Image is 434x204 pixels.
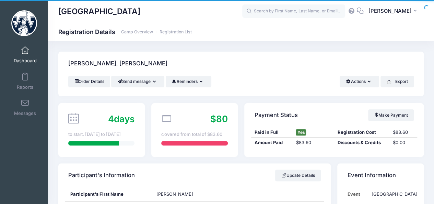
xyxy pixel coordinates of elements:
button: Reminders [166,76,211,87]
div: $0.00 [389,139,417,146]
a: Messages [9,95,42,119]
input: Search by First Name, Last Name, or Email... [242,4,345,18]
span: Yes [296,129,306,136]
div: Participant's First Name [65,187,152,201]
div: $83.60 [389,129,417,136]
span: Dashboard [14,58,37,64]
a: Order Details [68,76,110,87]
span: $80 [210,114,228,124]
div: Paid in Full [251,129,293,136]
span: Messages [14,111,36,117]
div: Registration Cost [334,129,389,136]
div: days [108,112,134,126]
td: Event [348,187,368,201]
span: [PERSON_NAME] [156,191,193,197]
h4: [PERSON_NAME], [PERSON_NAME] [68,54,167,74]
span: Reports [17,84,33,90]
button: Export [380,76,414,87]
a: Dashboard [9,43,42,67]
a: Make Payment [368,109,414,121]
h4: Payment Status [255,105,298,125]
a: Update Details [275,170,321,181]
div: to start. [DATE] to [DATE] [68,131,134,138]
h1: [GEOGRAPHIC_DATA] [58,3,140,19]
button: Send message [111,76,164,87]
img: Westminster College [11,10,37,36]
a: Registration List [160,30,192,35]
h1: Registration Details [58,28,192,35]
div: Amount Paid [251,139,293,146]
td: [GEOGRAPHIC_DATA] [368,187,418,201]
div: Discounts & Credits [334,139,389,146]
div: covered from total of $83.60 [161,131,227,138]
a: Reports [9,69,42,93]
h4: Participant's Information [68,166,135,185]
div: $83.60 [293,139,334,146]
span: [PERSON_NAME] [368,7,411,15]
a: Camp Overview [121,30,153,35]
button: Actions [340,76,379,87]
h4: Event Information [348,166,396,185]
button: [PERSON_NAME] [364,3,424,19]
span: 4 [108,114,114,124]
